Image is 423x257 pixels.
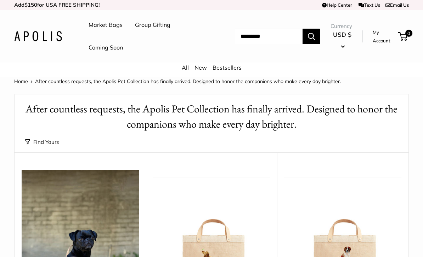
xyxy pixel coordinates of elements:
[182,64,189,71] a: All
[213,64,242,71] a: Bestsellers
[373,28,395,45] a: My Account
[25,137,59,147] button: Find Yours
[14,78,28,84] a: Home
[405,30,412,37] span: 0
[89,20,123,30] a: Market Bags
[25,101,398,132] h1: After countless requests, the Apolis Pet Collection has finally arrived. Designed to honor the co...
[385,2,409,8] a: Email Us
[399,32,407,41] a: 0
[331,29,354,52] button: USD $
[333,31,351,38] span: USD $
[235,29,303,44] input: Search...
[89,42,123,53] a: Coming Soon
[35,78,341,84] span: After countless requests, the Apolis Pet Collection has finally arrived. Designed to honor the co...
[194,64,207,71] a: New
[14,31,62,41] img: Apolis
[14,77,341,86] nav: Breadcrumb
[331,21,354,31] span: Currency
[135,20,170,30] a: Group Gifting
[359,2,380,8] a: Text Us
[322,2,352,8] a: Help Center
[24,1,37,8] span: $150
[303,29,320,44] button: Search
